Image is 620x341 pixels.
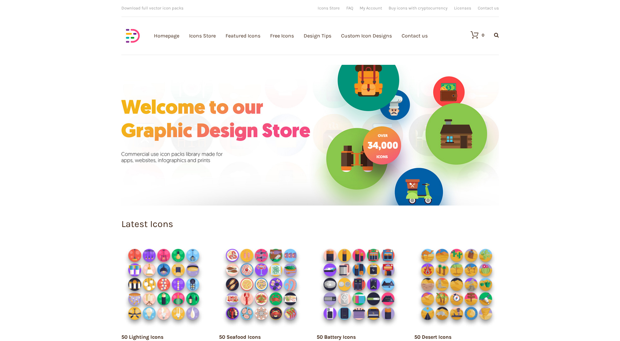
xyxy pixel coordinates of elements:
div: 0 [482,33,484,37]
a: My Account [360,6,382,10]
a: 50 Seafood Icons [219,334,261,340]
a: Icons Store [318,6,340,10]
a: 50 Desert Icons [414,334,451,340]
a: FAQ [346,6,353,10]
a: Buy icons with cryptocurrency [389,6,448,10]
a: Licenses [454,6,471,10]
h1: Latest Icons [121,220,499,229]
a: 50 Battery Icons [317,334,356,340]
a: 0 [464,31,484,39]
a: 50 Lighting Icons [121,334,163,340]
a: Contact us [478,6,499,10]
img: Graphic-design-store.jpg [121,65,499,206]
span: Download full vector icon packs [121,6,184,10]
